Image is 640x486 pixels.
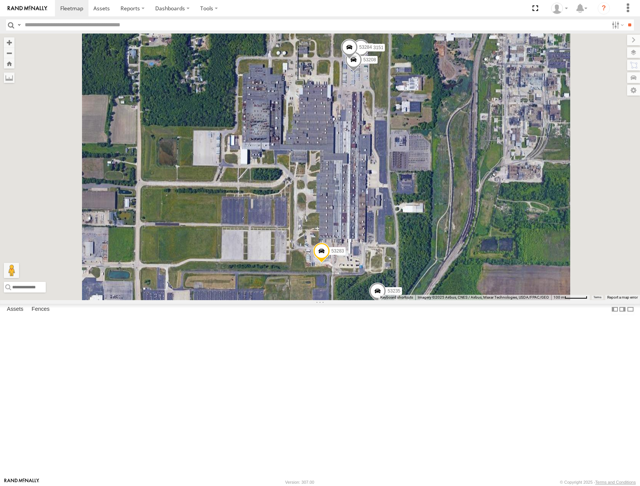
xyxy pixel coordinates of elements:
label: Search Filter Options [609,19,625,30]
div: Version: 307.00 [285,480,314,484]
a: Terms (opens in new tab) [593,296,601,299]
button: Zoom Home [4,58,14,69]
button: Drag Pegman onto the map to open Street View [4,263,19,278]
button: Map Scale: 100 m per 56 pixels [551,295,590,300]
span: 53283 [331,248,344,254]
a: Report a map error [607,295,638,299]
label: Hide Summary Table [627,304,634,315]
label: Dock Summary Table to the Right [619,304,626,315]
a: Terms and Conditions [595,480,636,484]
span: 53208 [363,57,376,62]
label: Dock Summary Table to the Left [611,304,619,315]
label: Map Settings [627,85,640,96]
img: rand-logo.svg [8,6,47,11]
a: Visit our Website [4,478,39,486]
div: © Copyright 2025 - [560,480,636,484]
button: Zoom out [4,48,14,58]
span: 53235 [388,288,400,294]
label: Fences [28,304,53,315]
span: 100 m [553,295,564,299]
i: ? [598,2,610,14]
label: Assets [3,304,27,315]
span: 53151 [371,45,383,50]
button: Zoom in [4,37,14,48]
div: Miky Transport [548,3,571,14]
span: Imagery ©2025 Airbus, CNES / Airbus, Maxar Technologies, USDA/FPAC/GEO [418,295,549,299]
label: Search Query [16,19,22,30]
button: Keyboard shortcuts [380,295,413,300]
span: 53284 [359,45,372,50]
label: Measure [4,72,14,83]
